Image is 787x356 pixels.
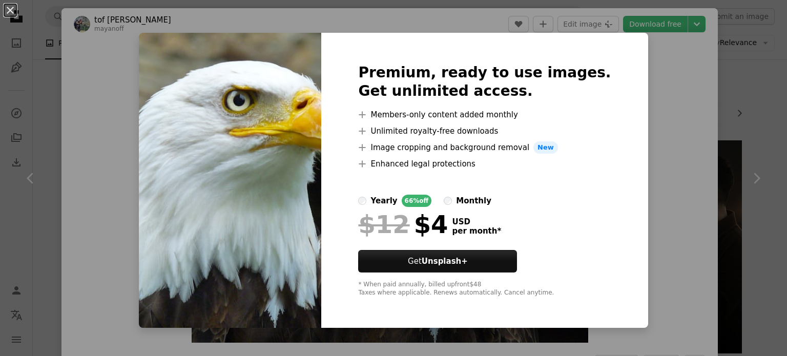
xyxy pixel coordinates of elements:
li: Image cropping and background removal [358,141,611,154]
span: New [533,141,558,154]
div: 66% off [402,195,432,207]
div: yearly [370,195,397,207]
span: $12 [358,211,409,238]
input: monthly [444,197,452,205]
div: $4 [358,211,448,238]
li: Members-only content added monthly [358,109,611,121]
li: Unlimited royalty-free downloads [358,125,611,137]
div: * When paid annually, billed upfront $48 Taxes where applicable. Renews automatically. Cancel any... [358,281,611,297]
strong: Unsplash+ [422,257,468,266]
h2: Premium, ready to use images. Get unlimited access. [358,64,611,100]
li: Enhanced legal protections [358,158,611,170]
span: USD [452,217,501,226]
input: yearly66%off [358,197,366,205]
img: photo-1486578077620-8a022ddd481f [139,33,321,328]
button: GetUnsplash+ [358,250,517,273]
div: monthly [456,195,491,207]
span: per month * [452,226,501,236]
